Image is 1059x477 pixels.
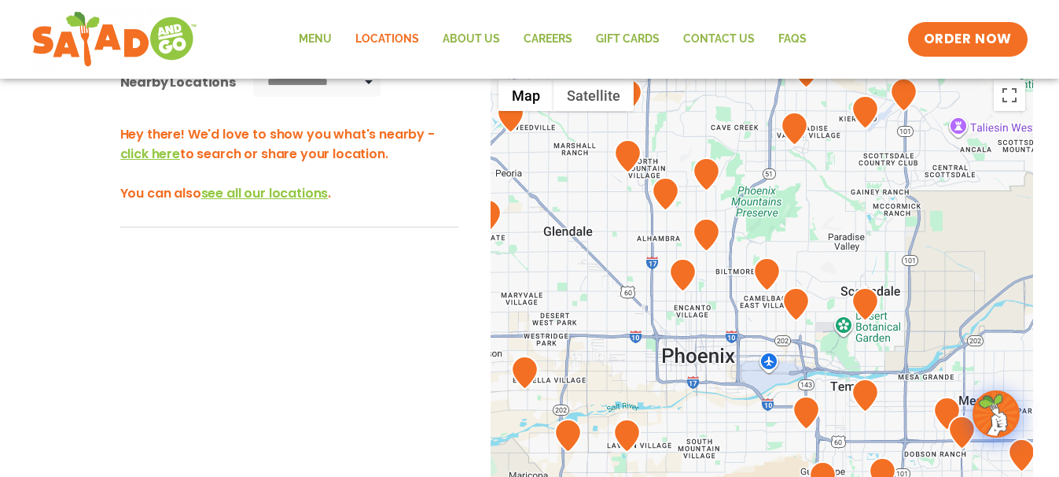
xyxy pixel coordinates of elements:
a: Contact Us [671,21,767,57]
button: Show satellite imagery [553,79,634,111]
span: see all our locations [201,184,329,202]
button: Show street map [498,79,553,111]
a: FAQs [767,21,818,57]
a: Menu [287,21,344,57]
button: Toggle fullscreen view [994,79,1025,111]
nav: Menu [287,21,818,57]
img: new-SAG-logo-768×292 [31,8,197,71]
a: Locations [344,21,431,57]
a: About Us [431,21,512,57]
a: ORDER NOW [908,22,1028,57]
span: ORDER NOW [924,30,1012,49]
h3: Hey there! We'd love to show you what's nearby - to search or share your location. You can also . [120,124,458,203]
div: Nearby Locations [120,72,236,92]
a: GIFT CARDS [584,21,671,57]
span: click here [120,145,180,163]
img: wpChatIcon [974,392,1018,436]
a: Careers [512,21,584,57]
